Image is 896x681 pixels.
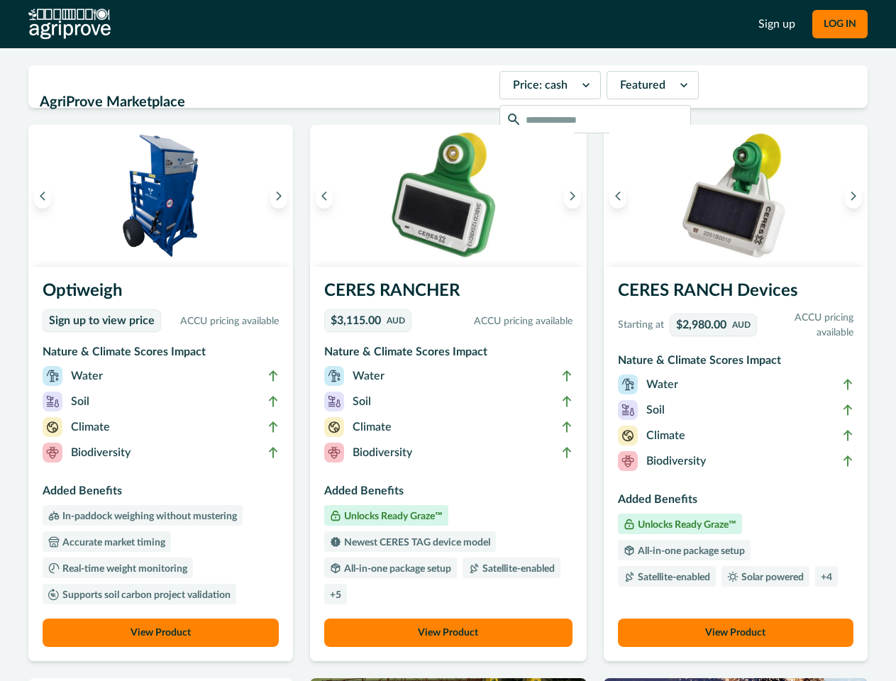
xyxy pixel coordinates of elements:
[646,453,706,470] p: Biodiversity
[618,318,664,333] p: Starting at
[324,619,573,647] button: View Product
[28,9,111,40] img: AgriProve logo
[40,89,491,116] h2: AgriProve Marketplace
[618,278,854,309] h3: CERES RANCH Devices
[609,183,626,209] button: Previous image
[43,278,279,309] h3: Optiweigh
[324,343,573,366] h3: Nature & Climate Scores Impact
[618,619,854,647] button: View Product
[71,444,131,461] p: Biodiversity
[270,183,287,209] button: Next image
[43,482,279,505] h3: Added Benefits
[353,419,392,436] p: Climate
[635,546,745,556] p: All-in-one package setup
[417,314,573,329] p: ACCU pricing available
[60,564,187,574] p: Real-time weight monitoring
[353,393,371,410] p: Soil
[331,315,381,326] p: $3,115.00
[167,314,279,329] p: ACCU pricing available
[324,482,573,505] h3: Added Benefits
[353,444,412,461] p: Biodiversity
[316,183,333,209] button: Previous image
[732,321,751,329] p: AUD
[618,491,854,514] h3: Added Benefits
[635,520,736,530] p: Unlocks Ready Graze™
[71,419,110,436] p: Climate
[646,427,685,444] p: Climate
[646,376,678,393] p: Water
[49,314,155,328] p: Sign up to view price
[60,538,165,548] p: Accurate market timing
[646,402,665,419] p: Soil
[43,343,279,366] h3: Nature & Climate Scores Impact
[676,319,726,331] p: $2,980.00
[43,309,161,332] a: Sign up to view price
[353,367,385,384] p: Water
[60,511,237,521] p: In-paddock weighing without mustering
[763,311,854,340] p: ACCU pricing available
[71,393,89,410] p: Soil
[341,564,451,574] p: All-in-one package setup
[43,619,279,647] button: View Product
[60,590,231,600] p: Supports soil carbon project validation
[564,183,581,209] button: Next image
[28,125,293,267] img: An Optiweigh unit
[330,590,341,600] p: + 5
[821,572,832,582] p: + 4
[758,16,795,33] a: Sign up
[310,125,587,267] img: A single CERES RANCHER device
[618,352,854,375] h3: Nature & Climate Scores Impact
[324,278,573,309] h3: CERES RANCHER
[387,316,405,325] p: AUD
[341,538,490,548] p: Newest CERES TAG device model
[845,183,862,209] button: Next image
[71,367,103,384] p: Water
[480,564,555,574] p: Satellite-enabled
[34,183,51,209] button: Previous image
[635,572,710,582] p: Satellite-enabled
[604,125,868,267] img: A single CERES RANCH device
[341,511,443,521] p: Unlocks Ready Graze™
[812,10,868,38] button: LOG IN
[739,572,804,582] p: Solar powered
